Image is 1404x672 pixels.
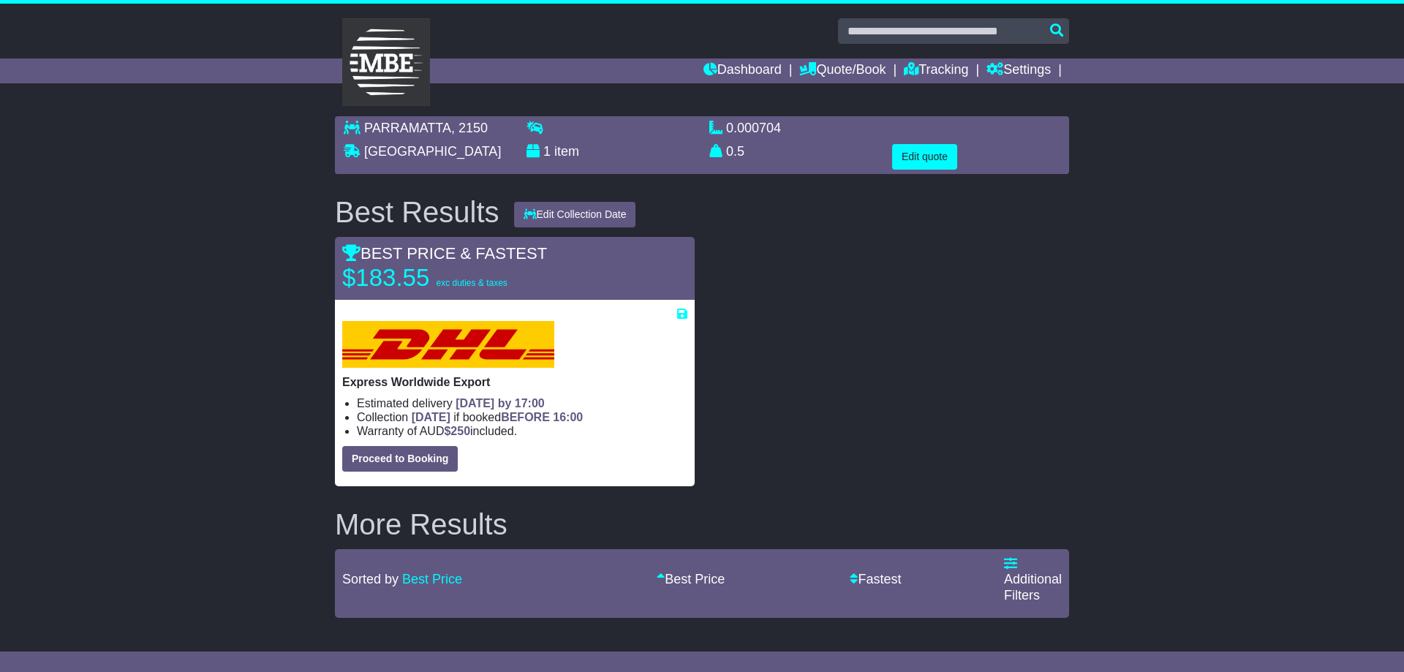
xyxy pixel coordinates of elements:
span: BEST PRICE & FASTEST [342,244,547,263]
a: Best Price [657,572,725,586]
h2: More Results [335,508,1069,540]
a: Best Price [402,572,462,586]
span: [DATE] by 17:00 [456,397,545,409]
span: item [554,144,579,159]
li: Warranty of AUD included. [357,424,687,438]
span: exc duties & taxes [436,278,507,288]
span: 250 [450,425,470,437]
span: , 2150 [451,121,488,135]
span: 16:00 [553,411,583,423]
p: Express Worldwide Export [342,375,687,389]
li: Estimated delivery [357,396,687,410]
span: BEFORE [501,411,550,423]
a: Settings [986,58,1051,83]
div: Best Results [328,196,507,228]
span: Sorted by [342,572,399,586]
a: Dashboard [703,58,782,83]
span: [GEOGRAPHIC_DATA] [364,144,501,159]
a: Quote/Book [799,58,886,83]
span: $ [444,425,470,437]
span: PARRAMATTA [364,121,451,135]
a: Tracking [904,58,968,83]
p: $183.55 [342,263,525,292]
a: Additional Filters [1004,556,1062,603]
a: Fastest [850,572,901,586]
span: if booked [412,411,583,423]
img: DHL: Express Worldwide Export [342,321,554,368]
span: 0.5 [726,144,744,159]
button: Edit Collection Date [514,202,636,227]
span: [DATE] [412,411,450,423]
li: Collection [357,410,687,424]
button: Edit quote [892,144,957,170]
span: 0.000704 [726,121,781,135]
button: Proceed to Booking [342,446,458,472]
span: 1 [543,144,551,159]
